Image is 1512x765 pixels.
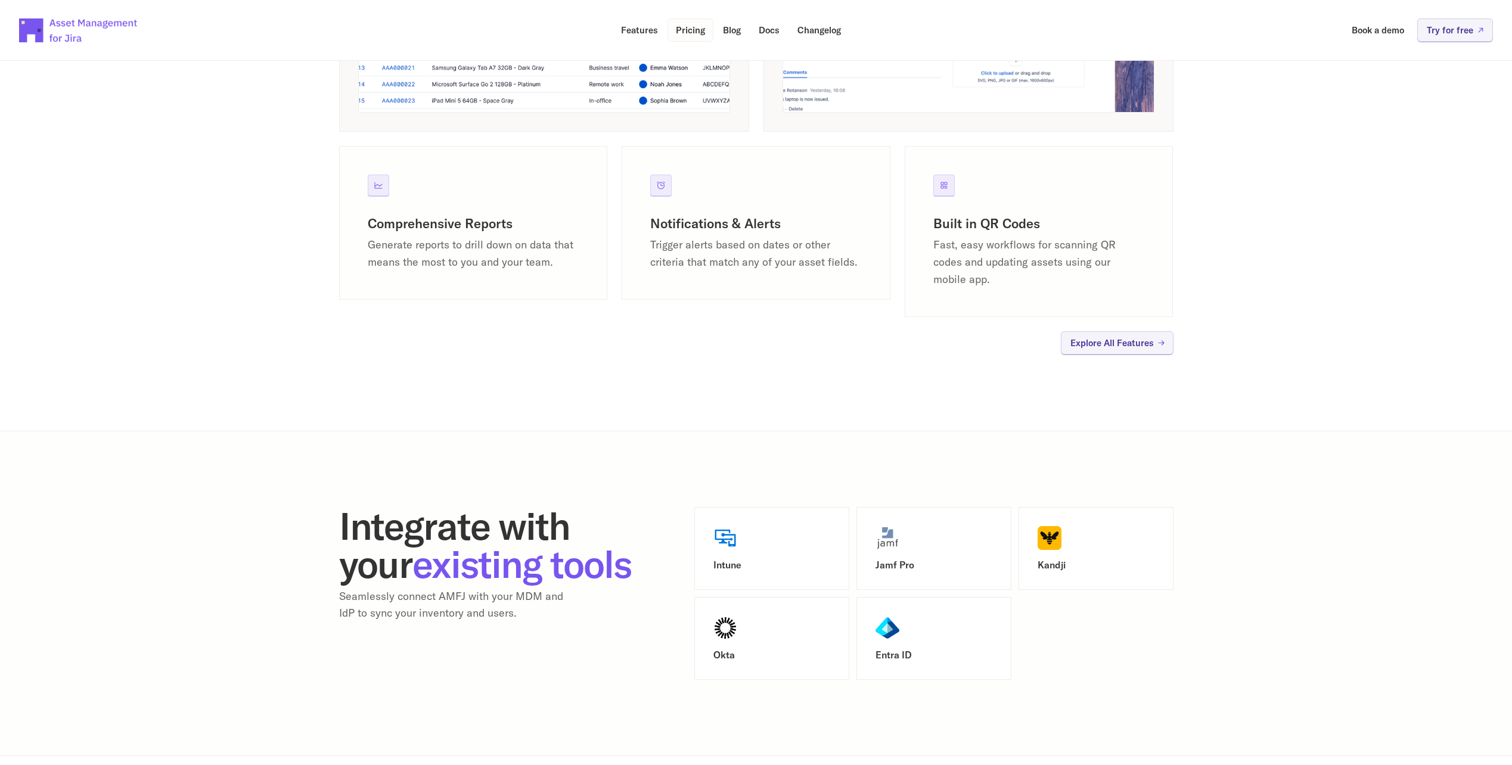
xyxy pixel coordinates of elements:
[613,18,666,42] a: Features
[750,18,788,42] a: Docs
[1070,338,1154,347] p: Explore All Features
[1038,559,1154,571] h3: Kandji
[713,559,830,571] h3: Intune
[789,18,849,42] a: Changelog
[759,26,780,35] p: Docs
[715,18,749,42] a: Blog
[1343,18,1412,42] a: Book a demo
[676,26,705,35] p: Pricing
[1352,26,1404,35] p: Book a demo
[368,215,579,232] h3: Comprehensive Reports
[933,215,1145,232] h3: Built in QR Codes
[1061,331,1173,354] a: Explore All Features
[412,540,631,588] span: existing tools
[621,26,658,35] p: Features
[667,18,713,42] a: Pricing
[339,507,637,583] h2: Integrate with your
[339,588,578,623] p: Seamlessly connect AMFJ with your MDM and IdP to sync your inventory and users.
[875,649,992,661] h3: Entra ID
[933,237,1145,288] p: Fast, easy workflows for scanning QR codes and updating assets using our mobile app.
[797,26,841,35] p: Changelog
[1417,18,1493,42] a: Try for free
[875,559,992,571] h3: Jamf Pro
[368,237,579,271] p: Generate reports to drill down on data that means the most to you and your team.
[723,26,741,35] p: Blog
[650,215,862,232] h3: Notifications & Alerts
[713,649,830,661] h3: Okta
[1427,26,1473,35] p: Try for free
[650,237,862,271] p: Trigger alerts based on dates or other criteria that match any of your asset fields.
